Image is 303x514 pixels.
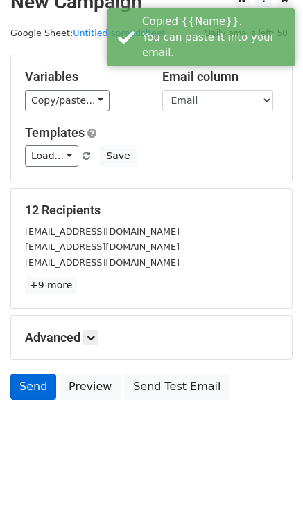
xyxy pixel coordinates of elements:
h5: Email column [162,69,279,84]
h5: Advanced [25,330,278,345]
h5: Variables [25,69,141,84]
h5: 12 Recipients [25,203,278,218]
a: Templates [25,125,85,140]
a: +9 more [25,277,77,294]
a: Preview [60,374,121,400]
a: Copy/paste... [25,90,110,111]
small: [EMAIL_ADDRESS][DOMAIN_NAME] [25,257,180,268]
iframe: Chat Widget [234,448,303,514]
button: Save [100,145,136,167]
a: Send Test Email [124,374,230,400]
div: 聊天小组件 [234,448,303,514]
small: Google Sheet: [10,28,166,38]
a: Send [10,374,56,400]
small: [EMAIL_ADDRESS][DOMAIN_NAME] [25,241,180,252]
a: Load... [25,145,78,167]
small: [EMAIL_ADDRESS][DOMAIN_NAME] [25,226,180,237]
div: Copied {{Name}}. You can paste it into your email. [142,14,289,61]
a: Untitled spreadsheet [73,28,165,38]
